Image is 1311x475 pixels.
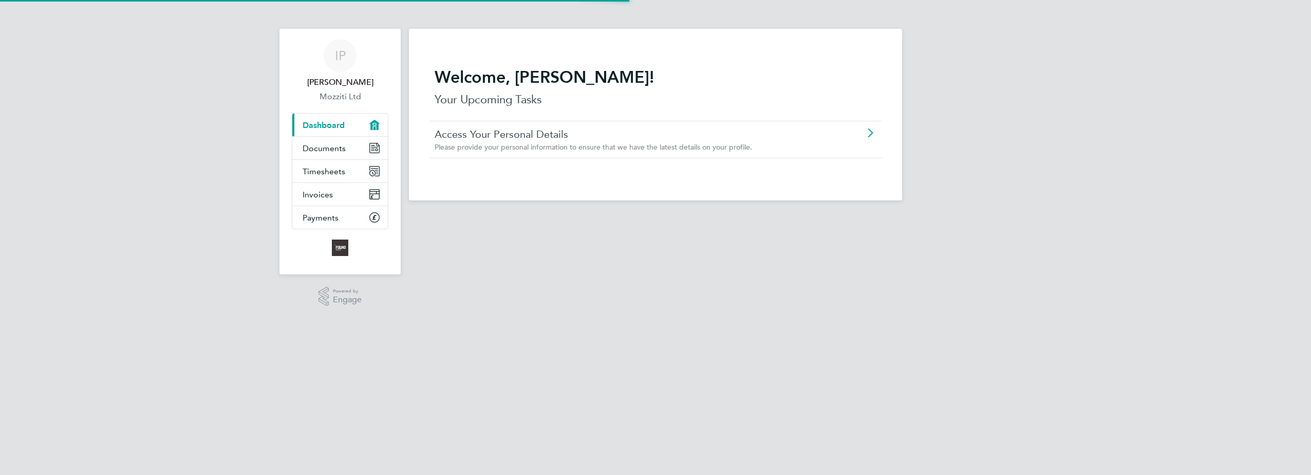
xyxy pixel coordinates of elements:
[292,39,388,88] a: IP[PERSON_NAME]
[292,137,388,159] a: Documents
[435,142,752,152] span: Please provide your personal information to ensure that we have the latest details on your profile.
[332,240,348,256] img: foundtalent-logo-retina.png
[435,92,876,108] p: Your Upcoming Tasks
[292,240,388,256] a: Go to home page
[435,67,876,87] h2: Welcome, [PERSON_NAME]!
[319,287,362,306] a: Powered byEngage
[303,190,333,199] span: Invoices
[292,183,388,206] a: Invoices
[333,296,362,304] span: Engage
[292,76,388,88] span: Ian Preece
[435,127,818,141] a: Access Your Personal Details
[333,287,362,296] span: Powered by
[292,114,388,136] a: Dashboard
[303,167,345,176] span: Timesheets
[303,213,339,223] span: Payments
[335,49,346,62] span: IP
[292,160,388,182] a: Timesheets
[303,120,345,130] span: Dashboard
[303,143,346,153] span: Documents
[292,206,388,229] a: Payments
[279,29,401,275] nav: Main navigation
[292,90,388,103] a: Mozziti Ltd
